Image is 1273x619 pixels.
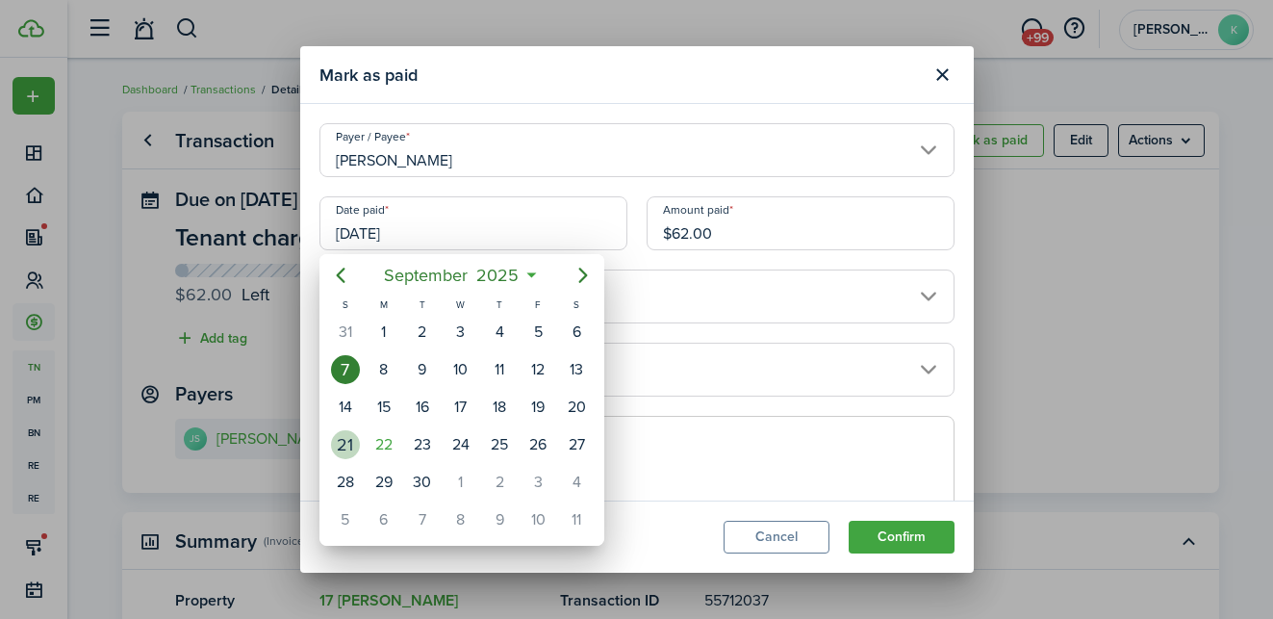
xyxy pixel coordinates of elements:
[485,468,514,497] div: Thursday, October 2, 2025
[369,468,398,497] div: Monday, September 29, 2025
[523,355,552,384] div: Friday, September 12, 2025
[369,355,398,384] div: Monday, September 8, 2025
[331,430,360,459] div: Sunday, September 21, 2025
[523,468,552,497] div: Friday, October 3, 2025
[523,430,552,459] div: Friday, September 26, 2025
[408,505,437,534] div: Tuesday, October 7, 2025
[485,393,514,422] div: Thursday, September 18, 2025
[446,393,475,422] div: Wednesday, September 17, 2025
[369,430,398,459] div: Today, Monday, September 22, 2025
[485,430,514,459] div: Thursday, September 25, 2025
[446,468,475,497] div: Wednesday, October 1, 2025
[331,393,360,422] div: Sunday, September 14, 2025
[485,318,514,347] div: Thursday, September 4, 2025
[446,430,475,459] div: Wednesday, September 24, 2025
[519,297,557,313] div: F
[557,297,596,313] div: S
[369,505,398,534] div: Monday, October 6, 2025
[562,393,591,422] div: Saturday, September 20, 2025
[321,256,360,295] mbsc-button: Previous page
[446,505,475,534] div: Wednesday, October 8, 2025
[408,393,437,422] div: Tuesday, September 16, 2025
[380,258,472,293] span: September
[369,393,398,422] div: Monday, September 15, 2025
[408,318,437,347] div: Tuesday, September 2, 2025
[446,318,475,347] div: Wednesday, September 3, 2025
[562,355,591,384] div: Saturday, September 13, 2025
[480,297,519,313] div: T
[403,297,442,313] div: T
[523,393,552,422] div: Friday, September 19, 2025
[408,468,437,497] div: Tuesday, September 30, 2025
[326,297,365,313] div: S
[408,430,437,459] div: Tuesday, September 23, 2025
[442,297,480,313] div: W
[331,355,360,384] div: Sunday, September 7, 2025
[408,355,437,384] div: Tuesday, September 9, 2025
[485,505,514,534] div: Thursday, October 9, 2025
[472,258,523,293] span: 2025
[562,505,591,534] div: Saturday, October 11, 2025
[331,318,360,347] div: Sunday, August 31, 2025
[564,256,602,295] mbsc-button: Next page
[523,505,552,534] div: Friday, October 10, 2025
[369,318,398,347] div: Monday, September 1, 2025
[372,258,531,293] mbsc-button: September2025
[365,297,403,313] div: M
[446,355,475,384] div: Wednesday, September 10, 2025
[562,468,591,497] div: Saturday, October 4, 2025
[562,430,591,459] div: Saturday, September 27, 2025
[331,505,360,534] div: Sunday, October 5, 2025
[562,318,591,347] div: Saturday, September 6, 2025
[485,355,514,384] div: Thursday, September 11, 2025
[523,318,552,347] div: Friday, September 5, 2025
[331,468,360,497] div: Sunday, September 28, 2025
